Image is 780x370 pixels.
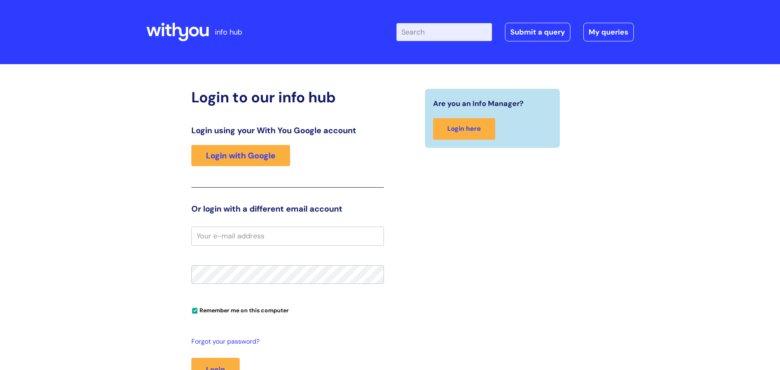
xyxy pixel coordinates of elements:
div: You can uncheck this option if you're logging in from a shared device [191,303,384,316]
span: Are you an Info Manager? [433,97,524,110]
input: Search [396,23,492,41]
a: Login here [433,118,495,140]
input: Your e-mail address [191,227,384,245]
h3: Login using your With You Google account [191,125,384,135]
a: My queries [583,23,634,41]
p: info hub [215,26,242,39]
h3: Or login with a different email account [191,204,384,214]
input: Remember me on this computer [192,308,197,314]
label: Remember me on this computer [191,305,289,314]
a: Submit a query [505,23,570,41]
a: Login with Google [191,145,290,166]
a: Forgot your password? [191,336,380,348]
h2: Login to our info hub [191,89,384,106]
